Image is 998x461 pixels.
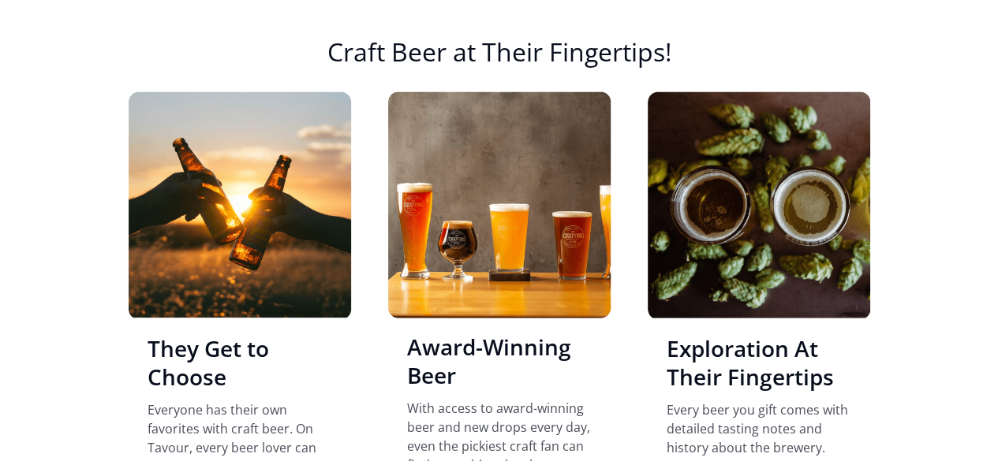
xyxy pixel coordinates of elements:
[129,36,870,84] h2: Craft Beer at Their Fingertips!
[407,332,592,389] h3: Award-Winning Beer
[148,333,332,390] h3: They Get to Choose
[667,333,851,390] h3: Exploration At Their Fingertips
